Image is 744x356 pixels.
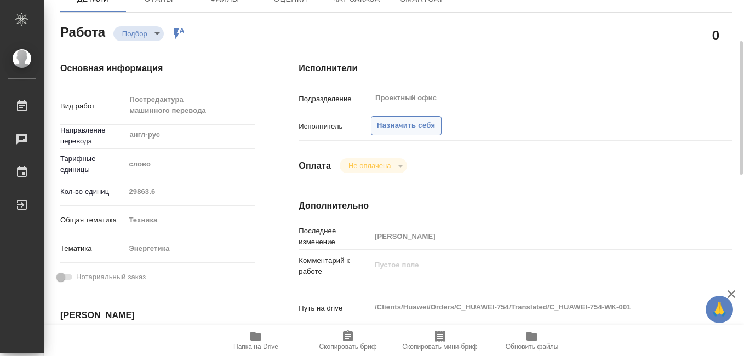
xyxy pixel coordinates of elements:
div: Подбор [340,158,407,173]
p: Общая тематика [60,215,125,226]
h4: Исполнители [299,62,732,75]
p: Исполнитель [299,121,371,132]
button: Скопировать бриф [302,325,394,356]
button: Не оплачена [345,161,394,170]
h4: [PERSON_NAME] [60,309,255,322]
p: Подразделение [299,94,371,105]
span: 🙏 [710,298,729,321]
div: Энергетика [125,239,255,258]
h4: Дополнительно [299,199,732,213]
p: Направление перевода [60,125,125,147]
p: Тарифные единицы [60,153,125,175]
h2: Работа [60,21,105,41]
p: Путь на drive [299,303,371,314]
button: Подбор [119,29,151,38]
button: Скопировать мини-бриф [394,325,486,356]
textarea: /Clients/Huawei/Orders/C_HUAWEI-754/Translated/C_HUAWEI-754-WK-001 [371,298,696,317]
p: Последнее изменение [299,226,371,248]
button: Назначить себя [371,116,441,135]
span: Нотариальный заказ [76,272,146,283]
button: Обновить файлы [486,325,578,356]
h4: Основная информация [60,62,255,75]
span: Назначить себя [377,119,435,132]
span: Скопировать мини-бриф [402,343,477,351]
div: Подбор [113,26,164,41]
div: слово [125,155,255,174]
span: Папка на Drive [233,343,278,351]
p: Вид работ [60,101,125,112]
h4: Оплата [299,159,331,173]
button: Папка на Drive [210,325,302,356]
input: Пустое поле [125,183,255,199]
span: Обновить файлы [506,343,559,351]
button: 🙏 [706,296,733,323]
span: Скопировать бриф [319,343,376,351]
h2: 0 [712,26,719,44]
p: Комментарий к работе [299,255,371,277]
p: Кол-во единиц [60,186,125,197]
div: Техника [125,211,255,229]
p: Тематика [60,243,125,254]
input: Пустое поле [371,228,696,244]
